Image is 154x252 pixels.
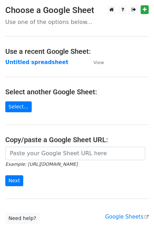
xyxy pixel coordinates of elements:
small: Example: [URL][DOMAIN_NAME] [5,162,78,167]
h3: Choose a Google Sheet [5,5,149,15]
a: Google Sheets [105,214,149,220]
a: Untitled spreadsheet [5,59,68,65]
a: Select... [5,101,32,112]
input: Paste your Google Sheet URL here [5,147,145,160]
h4: Use a recent Google Sheet: [5,47,149,56]
input: Next [5,175,23,186]
small: View [93,60,104,65]
a: Need help? [5,213,39,224]
h4: Select another Google Sheet: [5,88,149,96]
a: View [86,59,104,65]
p: Use one of the options below... [5,18,149,26]
h4: Copy/paste a Google Sheet URL: [5,136,149,144]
